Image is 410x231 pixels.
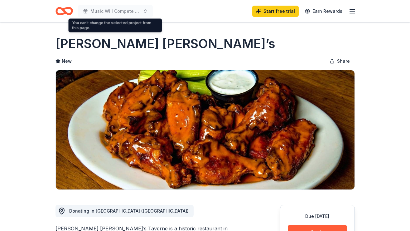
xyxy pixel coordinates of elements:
div: You can't change the selected project from this page. [69,19,162,32]
span: Share [337,57,350,65]
button: Share [325,55,355,67]
h1: [PERSON_NAME] [PERSON_NAME]’s [55,35,275,52]
button: Music Will Compete for a Cause NYC [78,5,153,17]
a: Earn Rewards [301,6,346,17]
a: Home [55,4,73,18]
span: Music Will Compete for a Cause NYC [90,7,140,15]
span: Donating in [GEOGRAPHIC_DATA] ([GEOGRAPHIC_DATA]) [69,208,189,214]
a: Start free trial [252,6,299,17]
img: Image for J. Timothy’s [56,70,355,189]
div: Due [DATE] [288,213,347,220]
span: New [62,57,72,65]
